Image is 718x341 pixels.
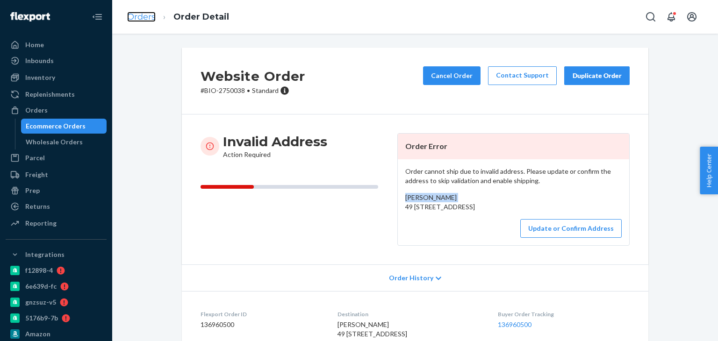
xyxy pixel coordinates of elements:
[25,90,75,99] div: Replenishments
[700,147,718,194] button: Help Center
[6,295,107,310] a: gnzsuz-v5
[21,135,107,149] a: Wholesale Orders
[21,119,107,134] a: Ecommerce Orders
[6,87,107,102] a: Replenishments
[10,12,50,21] img: Flexport logo
[572,71,622,80] div: Duplicate Order
[25,282,57,291] div: 6e639d-fc
[26,121,86,131] div: Ecommerce Orders
[337,320,407,338] span: [PERSON_NAME] 49 [STREET_ADDRESS]
[173,12,229,22] a: Order Detail
[6,183,107,198] a: Prep
[405,167,622,185] p: Order cannot ship due to invalid address. Please update or confirm the address to skip validation...
[6,37,107,52] a: Home
[223,133,327,159] div: Action Required
[25,40,44,50] div: Home
[6,53,107,68] a: Inbounds
[25,298,56,307] div: gnzsuz-v5
[26,137,83,147] div: Wholesale Orders
[25,186,40,195] div: Prep
[6,216,107,231] a: Reporting
[120,3,237,31] ol: breadcrumbs
[6,150,107,165] a: Parcel
[25,250,65,259] div: Integrations
[405,193,475,211] span: [PERSON_NAME] 49 [STREET_ADDRESS]
[564,66,630,85] button: Duplicate Order
[6,167,107,182] a: Freight
[6,311,107,326] a: 5176b9-7b
[25,106,48,115] div: Orders
[25,56,54,65] div: Inbounds
[398,134,629,159] header: Order Error
[498,310,630,318] dt: Buyer Order Tracking
[201,310,323,318] dt: Flexport Order ID
[201,86,305,95] p: # BIO-2750038
[247,86,250,94] span: •
[6,279,107,294] a: 6e639d-fc
[25,170,48,179] div: Freight
[25,153,45,163] div: Parcel
[423,66,481,85] button: Cancel Order
[641,7,660,26] button: Open Search Box
[6,247,107,262] button: Integrations
[6,70,107,85] a: Inventory
[25,313,58,323] div: 5176b9-7b
[6,199,107,214] a: Returns
[252,86,279,94] span: Standard
[389,273,433,283] span: Order History
[25,219,57,228] div: Reporting
[520,219,622,238] button: Update or Confirm Address
[88,7,107,26] button: Close Navigation
[25,202,50,211] div: Returns
[488,66,557,85] a: Contact Support
[6,103,107,118] a: Orders
[201,320,323,329] dd: 136960500
[25,73,55,82] div: Inventory
[498,320,531,328] a: 136960500
[127,12,156,22] a: Orders
[682,7,701,26] button: Open account menu
[25,329,50,339] div: Amazon
[337,310,483,318] dt: Destination
[201,66,305,86] h2: Website Order
[6,263,107,278] a: f12898-4
[25,266,53,275] div: f12898-4
[223,133,327,150] h3: Invalid Address
[662,7,681,26] button: Open notifications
